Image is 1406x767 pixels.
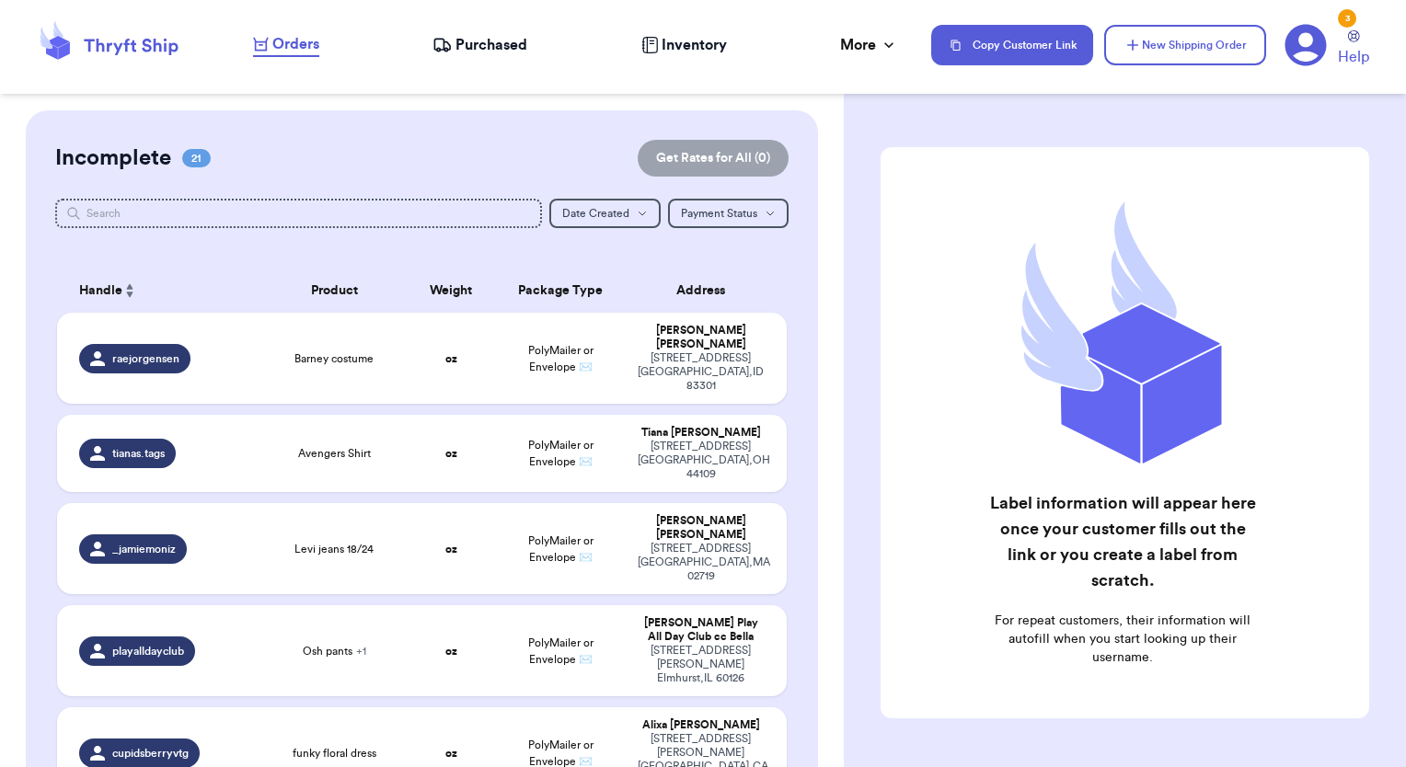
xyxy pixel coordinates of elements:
[641,34,727,56] a: Inventory
[638,426,766,440] div: Tiana [PERSON_NAME]
[681,208,757,219] span: Payment Status
[638,324,766,351] div: [PERSON_NAME] [PERSON_NAME]
[931,25,1093,65] button: Copy Customer Link
[112,542,176,556] span: _jamiemoniz
[638,616,766,644] div: [PERSON_NAME] Play All Day Club cc Bella
[638,351,766,393] div: [STREET_ADDRESS] [GEOGRAPHIC_DATA] , ID 83301
[1338,9,1356,28] div: 3
[986,612,1260,667] p: For repeat customers, their information will autofill when you start looking up their username.
[298,446,371,461] span: Avengers Shirt
[55,143,171,173] h2: Incomplete
[261,269,408,313] th: Product
[638,718,766,732] div: Alixa [PERSON_NAME]
[112,644,184,658] span: playalldayclub
[1285,24,1327,66] a: 3
[638,440,766,481] div: [STREET_ADDRESS] [GEOGRAPHIC_DATA] , OH 44109
[840,34,898,56] div: More
[303,644,366,658] span: Osh pants
[122,280,137,302] button: Sort ascending
[293,746,376,761] span: funky floral dress
[455,34,527,56] span: Purchased
[638,644,766,685] div: [STREET_ADDRESS][PERSON_NAME] Elmhurst , IL 60126
[112,746,189,761] span: cupidsberryvtg
[445,353,457,364] strong: oz
[445,448,457,459] strong: oz
[79,281,122,301] span: Handle
[528,739,594,767] span: PolyMailer or Envelope ✉️
[986,490,1260,593] h2: Label information will appear here once your customer fills out the link or you create a label fr...
[638,140,789,177] button: Get Rates for All (0)
[294,542,374,556] span: Levi jeans 18/24
[55,199,543,228] input: Search
[408,269,495,313] th: Weight
[1338,46,1369,68] span: Help
[528,345,594,372] span: PolyMailer or Envelope ✉️
[662,34,727,56] span: Inventory
[294,351,374,366] span: Barney costume
[638,514,766,542] div: [PERSON_NAME] [PERSON_NAME]
[668,199,789,228] button: Payment Status
[528,637,594,665] span: PolyMailer or Envelope ✉️
[272,33,319,55] span: Orders
[445,748,457,759] strong: oz
[182,149,211,167] span: 21
[562,208,629,219] span: Date Created
[1338,30,1369,68] a: Help
[528,535,594,563] span: PolyMailer or Envelope ✉️
[445,646,457,657] strong: oz
[1104,25,1266,65] button: New Shipping Order
[356,646,366,657] span: + 1
[253,33,319,57] a: Orders
[627,269,788,313] th: Address
[549,199,661,228] button: Date Created
[445,544,457,555] strong: oz
[112,351,179,366] span: raejorgensen
[432,34,527,56] a: Purchased
[528,440,594,467] span: PolyMailer or Envelope ✉️
[112,446,165,461] span: tianas.tags
[638,542,766,583] div: [STREET_ADDRESS] [GEOGRAPHIC_DATA] , MA 02719
[495,269,627,313] th: Package Type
